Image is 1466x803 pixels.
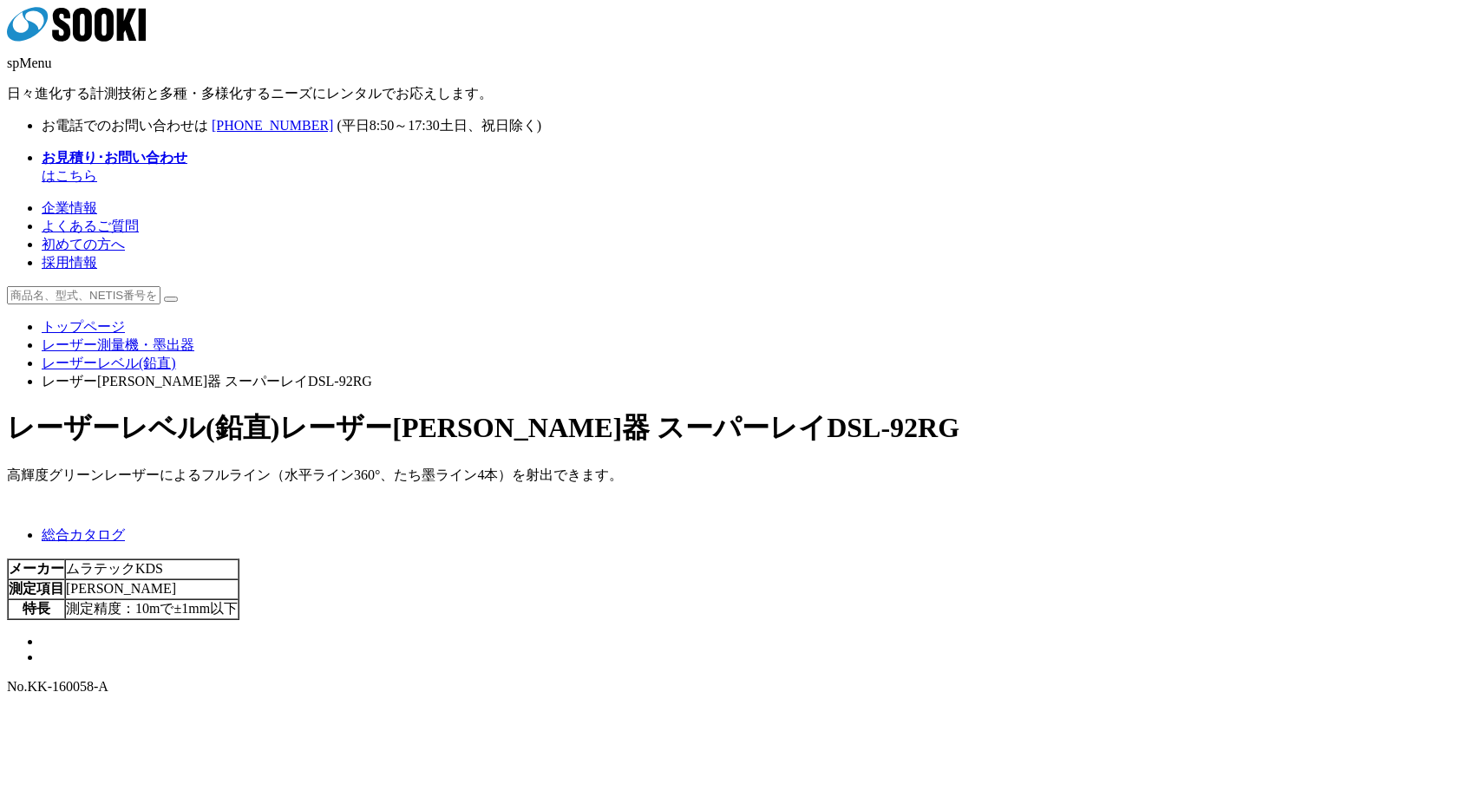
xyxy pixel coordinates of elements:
[65,599,239,619] td: 測定精度：10mで±1mm以下
[42,319,125,334] a: トップページ
[42,373,1459,391] li: レーザー[PERSON_NAME]器 スーパーレイDSL-92RG
[337,118,541,133] span: (平日 ～ 土日、祝日除く)
[65,579,239,599] td: [PERSON_NAME]
[42,150,187,165] strong: お見積り･お問い合わせ
[8,579,65,599] th: 測定項目
[212,118,333,133] a: [PHONE_NUMBER]
[42,219,139,233] a: よくあるご質問
[7,412,279,443] span: レーザーレベル(鉛直)
[42,237,125,251] a: 初めての方へ
[42,150,187,183] a: お見積り･お問い合わせはこちら
[7,286,160,304] input: 商品名、型式、NETIS番号を入力してください
[7,467,1459,485] div: 高輝度グリーンレーザーによるフルライン（水平ライン360°、たち墨ライン4本）を射出できます。
[279,412,959,443] span: レーザー[PERSON_NAME]器 スーパーレイDSL-92RG
[42,356,176,370] a: レーザーレベル(鉛直)
[370,118,394,133] span: 8:50
[7,679,1459,695] p: No.KK-160058-A
[65,559,239,579] td: ムラテックKDS
[42,118,208,133] span: お電話でのお問い合わせは
[7,85,1459,103] p: 日々進化する計測技術と多種・多様化するニーズにレンタルでお応えします。
[42,337,194,352] a: レーザー測量機・墨出器
[42,150,187,183] span: はこちら
[8,559,65,579] th: メーカー
[42,200,97,215] a: 企業情報
[8,599,65,619] th: 特長
[7,55,52,70] span: spMenu
[42,255,97,270] a: 採用情報
[408,118,439,133] span: 17:30
[42,527,125,542] a: 総合カタログ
